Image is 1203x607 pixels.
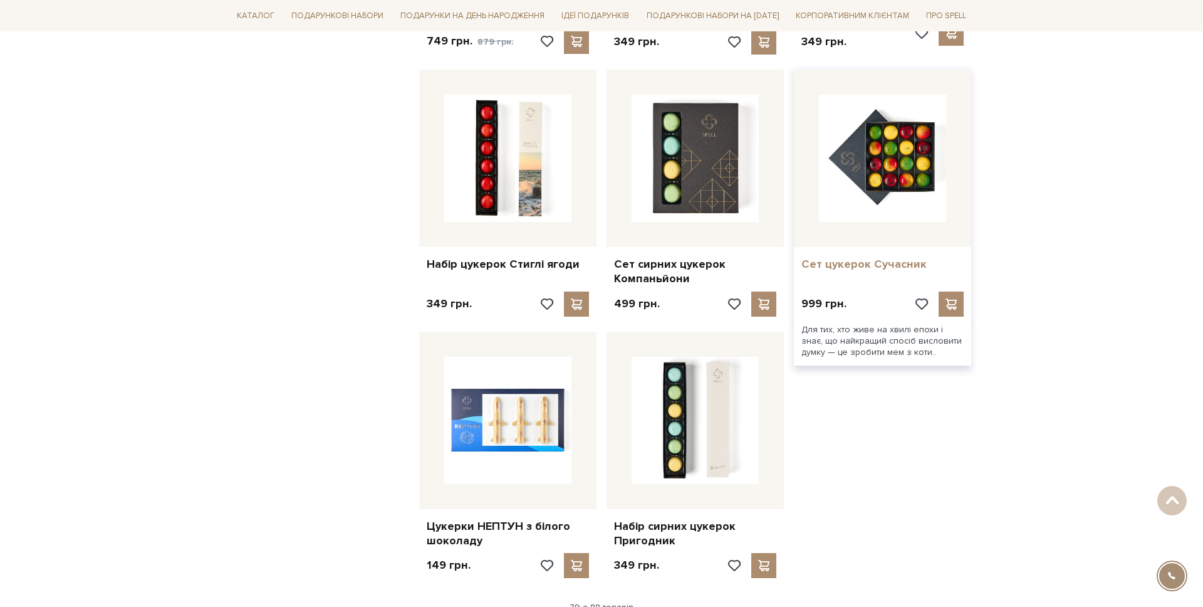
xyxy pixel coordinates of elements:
[642,5,784,26] a: Подарункові набори на [DATE]
[614,34,659,49] p: 349 грн.
[794,317,971,366] div: Для тих, хто живе на хвилі епохи і знає, що найкращий спосіб висловити думку — це зробити мем з к...
[614,257,776,287] a: Сет сирних цукерок Компаньйони
[614,297,660,311] p: 499 грн.
[427,558,471,573] p: 149 грн.
[232,6,279,26] span: Каталог
[921,6,971,26] span: Про Spell
[286,6,388,26] span: Подарункові набори
[427,297,472,311] p: 349 грн.
[427,34,514,49] p: 749 грн.
[614,558,659,573] p: 349 грн.
[427,257,589,272] a: Набір цукерок Стиглі ягоди
[801,257,964,272] a: Сет цукерок Сучасник
[556,6,634,26] span: Ідеї подарунків
[614,519,776,549] a: Набір сирних цукерок Пригодник
[477,36,514,47] span: 879 грн.
[791,5,914,26] a: Корпоративним клієнтам
[801,34,858,49] p: 349 грн.
[801,297,846,311] p: 999 грн.
[427,519,589,549] a: Цукерки НЕПТУН з білого шоколаду
[395,6,549,26] span: Подарунки на День народження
